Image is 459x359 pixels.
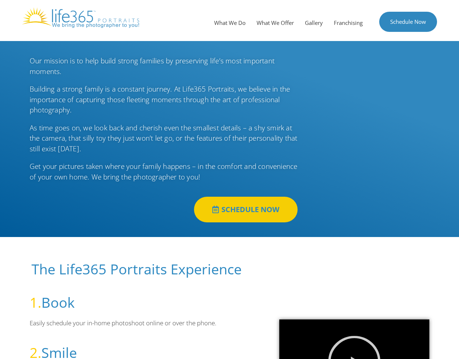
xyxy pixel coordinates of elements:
[30,162,297,182] span: Get your pictures taken where your family happens – in the comfort and convenience of your own ho...
[221,206,279,213] span: SCHEDULE NOW
[31,259,242,278] span: The Life365 Portraits Experience
[299,12,328,34] a: Gallery
[251,12,299,34] a: What We Offer
[30,293,41,312] span: 1.
[22,7,139,28] img: Life365
[194,197,298,222] a: SCHEDULE NOW
[30,84,290,115] span: Building a strong family is a constant journey. At Life365 Portraits, we believe in the importanc...
[30,56,275,76] span: Our mission is to help build strong families by preserving life’s most important moments.
[30,123,297,153] span: As time goes on, we look back and cherish even the smallest details – a shy smirk at the camera, ...
[379,12,437,32] a: Schedule Now
[30,318,257,328] p: Easily schedule your in-home photoshoot online or over the phone.
[41,293,75,312] a: Book
[209,12,251,34] a: What We Do
[328,12,368,34] a: Franchising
